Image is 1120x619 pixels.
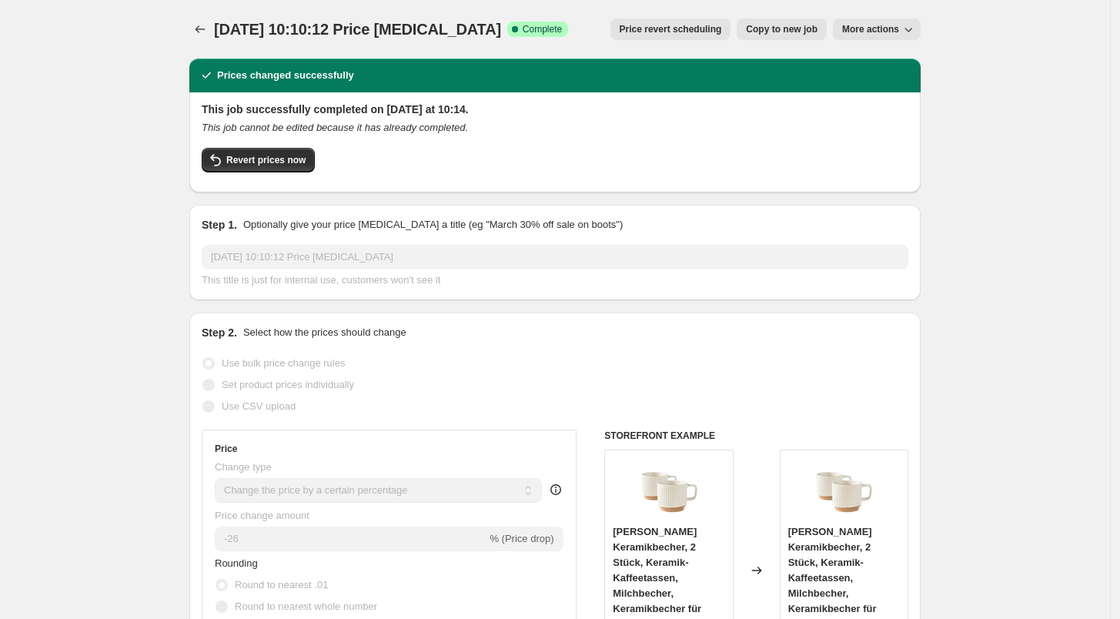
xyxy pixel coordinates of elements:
h3: Price [215,443,237,455]
p: Optionally give your price [MEDICAL_DATA] a title (eg "March 30% off sale on boots") [243,217,623,233]
span: Set product prices individually [222,379,354,390]
p: Select how the prices should change [243,325,406,340]
h6: STOREFRONT EXAMPLE [604,430,908,442]
input: 30% off holiday sale [202,245,908,269]
span: Change type [215,461,272,473]
h2: This job successfully completed on [DATE] at 10:14. [202,102,908,117]
div: help [548,482,563,497]
span: Rounding [215,557,258,569]
h2: Prices changed successfully [217,68,354,83]
button: Price revert scheduling [610,18,731,40]
i: This job cannot be edited because it has already completed. [202,122,468,133]
span: Use bulk price change rules [222,357,345,369]
span: Price revert scheduling [620,23,722,35]
span: Use CSV upload [222,400,296,412]
span: Revert prices now [226,154,306,166]
input: -15 [215,527,486,551]
img: 41QiLqTn6dL_80x.jpg [638,458,700,520]
span: Price change amount [215,510,309,521]
span: More actions [842,23,899,35]
span: Complete [523,23,562,35]
span: This title is just for internal use, customers won't see it [202,274,440,286]
img: 41QiLqTn6dL_80x.jpg [813,458,874,520]
h2: Step 2. [202,325,237,340]
span: Copy to new job [746,23,817,35]
button: Revert prices now [202,148,315,172]
span: % (Price drop) [490,533,553,544]
button: Price change jobs [189,18,211,40]
span: [DATE] 10:10:12 Price [MEDICAL_DATA] [214,21,501,38]
h2: Step 1. [202,217,237,233]
span: Round to nearest whole number [235,601,377,612]
button: Copy to new job [737,18,827,40]
button: More actions [833,18,921,40]
span: Round to nearest .01 [235,579,328,591]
